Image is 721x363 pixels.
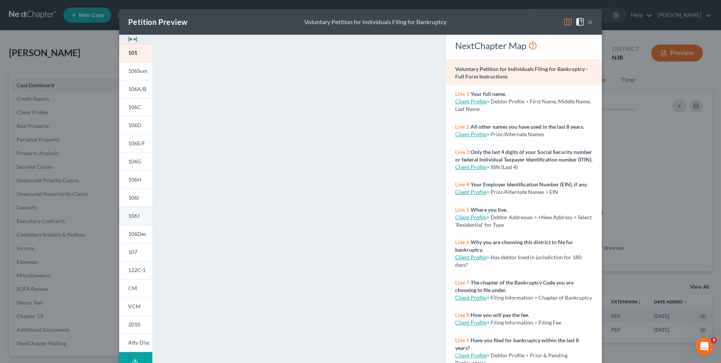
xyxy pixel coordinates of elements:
strong: Your Employer Identification Number (EIN), if any. [471,181,588,188]
a: Client Profile [455,189,486,195]
span: > Filing Information > Chapter of Bankruptcy [486,294,592,301]
span: 106J [128,212,140,219]
a: Client Profile [455,131,486,137]
a: Client Profile [455,294,486,301]
a: 106C [119,98,152,116]
strong: Your full name. [471,91,506,97]
a: 2010 [119,315,152,334]
span: 106Dec [128,231,147,237]
span: 106E/F [128,140,145,146]
span: Line 6: [455,239,471,245]
span: Line 8: [455,312,471,318]
a: Client Profile [455,352,486,358]
span: > Has debtor lived in jurisdiction for 180 days? [455,254,581,268]
img: map-eea8200ae884c6f1103ae1953ef3d486a96c86aabb227e865a55264e3737af1f.svg [563,17,572,26]
strong: How you will pay the fee. [471,312,529,318]
span: 106A/B [128,86,146,92]
a: 106H [119,171,152,189]
strong: Voluntary Petition for Individuals Filing for Bankruptcy - Full Form Instructions [455,66,588,80]
div: Voluntary Petition for Individuals Filing for Bankruptcy [304,18,446,26]
span: Line 3: [455,149,471,155]
a: 106I [119,189,152,207]
strong: Why you are choosing this district to file for bankruptcy. [455,239,573,253]
a: 106J [119,207,152,225]
span: 106C [128,104,141,110]
span: 2010 [128,321,140,328]
span: 3 [711,337,717,343]
a: Client Profile [455,214,486,220]
img: help-close-5ba153eb36485ed6c1ea00a893f15db1cb9b99d6cae46e1a8edb6c62d00a1a76.svg [575,17,584,26]
span: 122C-1 [128,267,146,273]
a: 106A/B [119,80,152,98]
a: 122C-1 [119,261,152,279]
a: 106E/F [119,134,152,152]
span: > Prior/Alternate Names [486,131,544,137]
strong: All other names you have used in the last 8 years. [471,123,584,130]
strong: The chapter of the Bankruptcy Code you are choosing to file under. [455,279,574,293]
span: Line 4: [455,181,471,188]
strong: Have you filed for bankruptcy within the last 8 years? [455,337,579,351]
span: Line 1: [455,91,471,97]
span: > Debtor Profile > First Name, Middle Name, Last Name [455,98,591,112]
span: > Prior/Alternate Names > EIN [486,189,558,195]
a: Client Profile [455,254,486,260]
a: Client Profile [455,164,486,170]
span: > Debtor Addresses > +New Address > Select 'Residential' for Type [455,214,592,228]
span: 106I [128,194,139,201]
div: NextChapter Map [455,40,593,52]
span: CM [128,285,137,291]
span: 106G [128,158,141,165]
span: VCM [128,303,141,309]
span: > SSN (Last 4) [486,164,518,170]
span: Line 5: [455,206,471,213]
a: Client Profile [455,98,486,105]
iframe: Intercom live chat [695,337,713,355]
a: VCM [119,297,152,315]
a: 107 [119,243,152,261]
a: CM [119,279,152,297]
span: > Filing Information > Filing Fee [486,319,561,326]
span: 101 [128,49,137,56]
a: 106D [119,116,152,134]
span: Line 2: [455,123,471,130]
div: Petition Preview [128,17,187,27]
span: Line 7: [455,279,471,286]
img: expand-e0f6d898513216a626fdd78e52531dac95497ffd26381d4c15ee2fc46db09dca.svg [128,35,137,44]
strong: Only the last 4 digits of your Social Security number or federal Individual Taxpayer Identificati... [455,149,592,163]
a: 101 [119,44,152,62]
a: 106Dec [119,225,152,243]
span: 106H [128,176,141,183]
a: 106Sum [119,62,152,80]
a: Client Profile [455,319,486,326]
strong: Where you live. [471,206,507,213]
a: 106G [119,152,152,171]
span: 107 [128,249,137,255]
span: Atty Disc [128,339,150,346]
span: Line 9: [455,337,471,343]
span: 106D [128,122,141,128]
a: Atty Disc [119,334,152,352]
span: 106Sum [128,68,147,74]
button: × [588,17,593,26]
